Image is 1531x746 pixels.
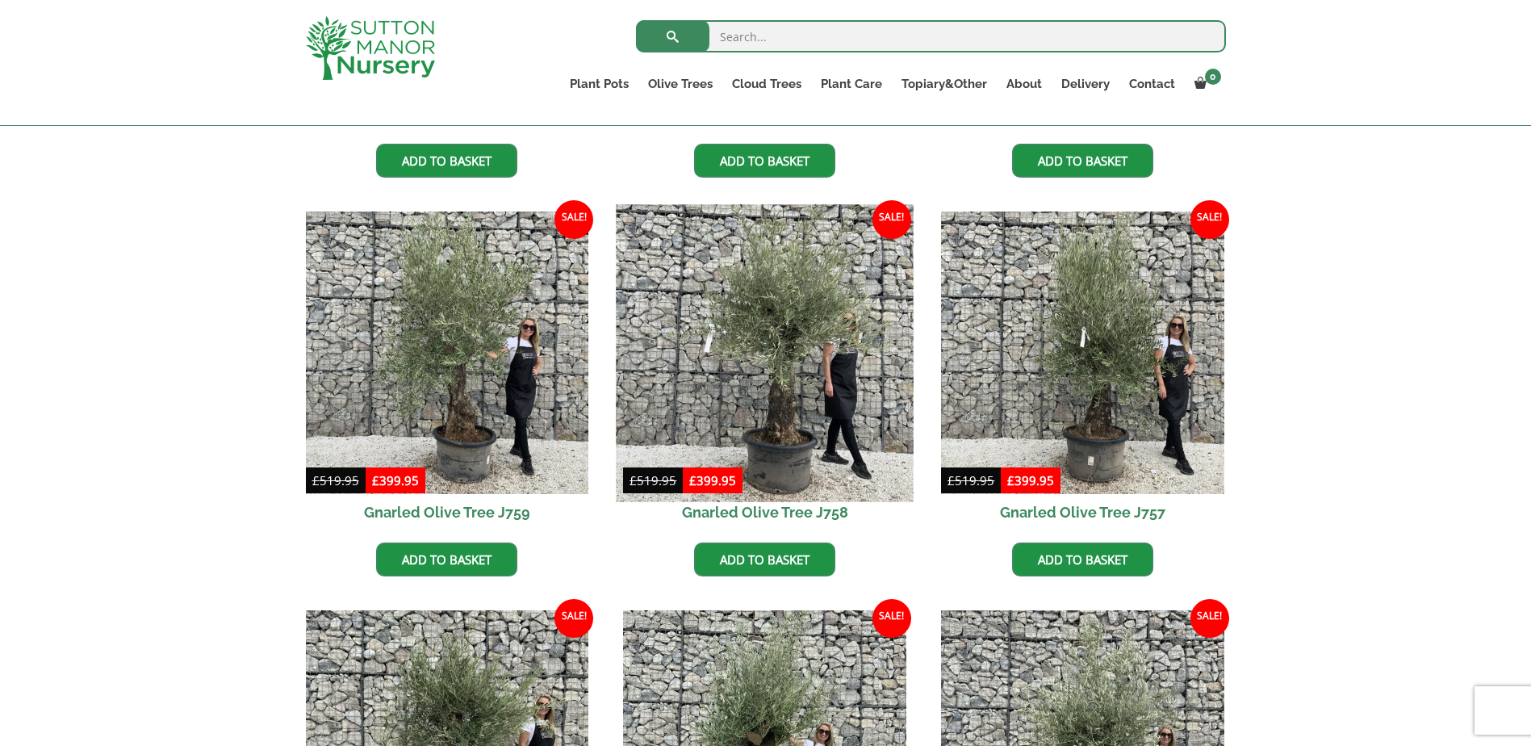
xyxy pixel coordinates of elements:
[312,472,320,488] span: £
[689,472,696,488] span: £
[376,543,517,576] a: Add to basket: “Gnarled Olive Tree J759”
[306,16,435,80] img: logo
[306,212,589,495] img: Gnarled Olive Tree J759
[1185,73,1226,95] a: 0
[941,212,1224,495] img: Gnarled Olive Tree J757
[554,599,593,638] span: Sale!
[941,212,1224,531] a: Sale! Gnarled Olive Tree J757
[872,200,911,239] span: Sale!
[694,543,835,576] a: Add to basket: “Gnarled Olive Tree J758”
[372,472,379,488] span: £
[1190,200,1229,239] span: Sale!
[1007,472,1014,488] span: £
[872,599,911,638] span: Sale!
[892,73,997,95] a: Topiary&Other
[722,73,811,95] a: Cloud Trees
[554,200,593,239] span: Sale!
[560,73,638,95] a: Plant Pots
[636,20,1226,52] input: Search...
[312,472,359,488] bdi: 519.95
[1052,73,1119,95] a: Delivery
[941,494,1224,530] h2: Gnarled Olive Tree J757
[623,212,906,531] a: Sale! Gnarled Olive Tree J758
[947,472,994,488] bdi: 519.95
[689,472,736,488] bdi: 399.95
[1012,144,1153,178] a: Add to basket: “Gnarled Olive Tree J761”
[1205,69,1221,85] span: 0
[1012,543,1153,576] a: Add to basket: “Gnarled Olive Tree J757”
[1119,73,1185,95] a: Contact
[638,73,722,95] a: Olive Trees
[623,494,906,530] h2: Gnarled Olive Tree J758
[947,472,955,488] span: £
[306,212,589,531] a: Sale! Gnarled Olive Tree J759
[617,204,914,501] img: Gnarled Olive Tree J758
[1007,472,1054,488] bdi: 399.95
[1190,599,1229,638] span: Sale!
[376,144,517,178] a: Add to basket: “Gnarled Olive Tree j699”
[694,144,835,178] a: Add to basket: “Gnarled Olive Tree J746”
[306,494,589,530] h2: Gnarled Olive Tree J759
[372,472,419,488] bdi: 399.95
[630,472,676,488] bdi: 519.95
[630,472,637,488] span: £
[811,73,892,95] a: Plant Care
[997,73,1052,95] a: About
